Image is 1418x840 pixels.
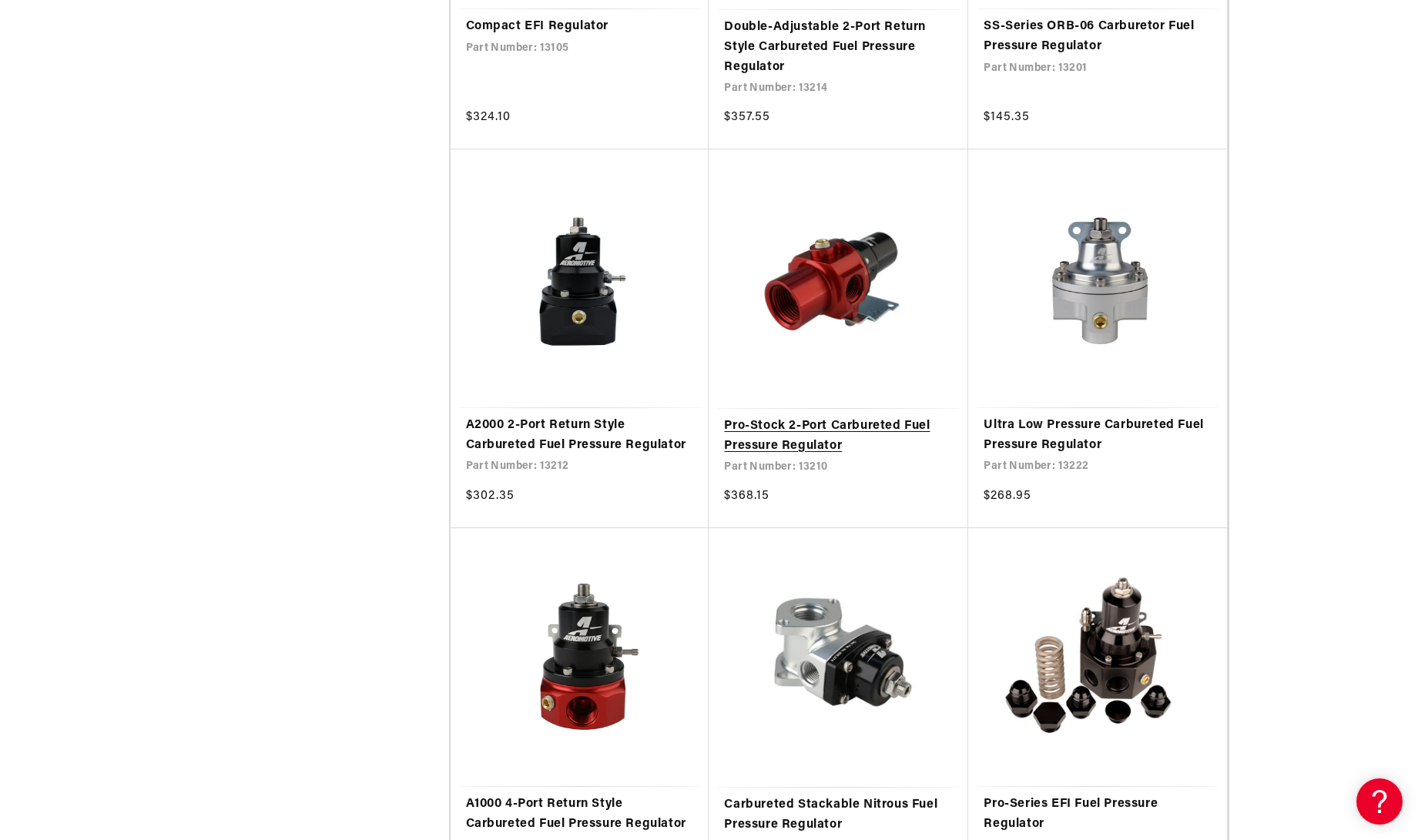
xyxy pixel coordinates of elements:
[466,416,694,455] a: A2000 2-Port Return Style Carbureted Fuel Pressure Regulator
[466,795,694,834] a: A1000 4-Port Return Style Carbureted Fuel Pressure Regulator
[724,795,953,835] a: Carbureted Stackable Nitrous Fuel Pressure Regulator
[724,417,953,456] a: Pro-Stock 2-Port Carbureted Fuel Pressure Regulator
[984,416,1212,455] a: Ultra Low Pressure Carbureted Fuel Pressure Regulator
[466,17,694,37] a: Compact EFI Regulator
[724,18,953,77] a: Double-Adjustable 2-Port Return Style Carbureted Fuel Pressure Regulator
[984,17,1212,56] a: SS-Series ORB-06 Carburetor Fuel Pressure Regulator
[984,795,1212,834] a: Pro-Series EFI Fuel Pressure Regulator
